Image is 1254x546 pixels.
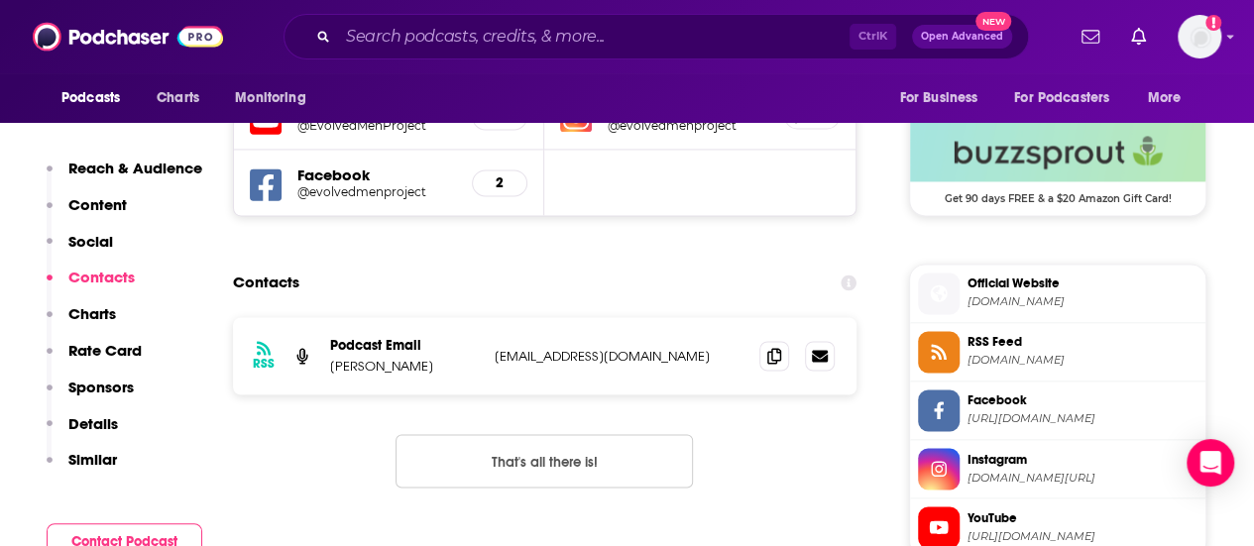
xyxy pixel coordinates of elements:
[968,391,1197,409] span: Facebook
[297,165,456,184] h5: Facebook
[968,274,1197,292] span: Official Website
[396,434,693,488] button: Nothing here.
[968,294,1197,309] span: evolvedmenproject.com
[608,118,767,133] a: @evolvedmenproject
[968,353,1197,368] span: feeds.buzzsprout.com
[297,118,456,133] a: @EvolvedMenProject
[235,84,305,112] span: Monitoring
[968,470,1197,485] span: instagram.com/evolvedmenproject
[1134,79,1206,117] button: open menu
[968,508,1197,526] span: YouTube
[330,358,479,375] p: [PERSON_NAME]
[918,273,1197,314] a: Official Website[DOMAIN_NAME]
[284,14,1029,59] div: Search podcasts, credits, & more...
[68,341,142,360] p: Rate Card
[918,389,1197,431] a: Facebook[URL][DOMAIN_NAME]
[61,84,120,112] span: Podcasts
[47,414,118,451] button: Details
[68,378,134,396] p: Sponsors
[910,181,1205,205] span: Get 90 days FREE & a $20 Amazon Gift Card!
[33,18,223,55] img: Podchaser - Follow, Share and Rate Podcasts
[489,174,511,191] h5: 2
[253,356,275,372] h3: RSS
[910,122,1205,203] a: Buzzsprout Deal: Get 90 days FREE & a $20 Amazon Gift Card!
[968,450,1197,468] span: Instagram
[975,12,1011,31] span: New
[68,232,113,251] p: Social
[850,24,896,50] span: Ctrl K
[330,337,479,354] p: Podcast Email
[47,232,113,269] button: Social
[918,448,1197,490] a: Instagram[DOMAIN_NAME][URL]
[495,348,743,365] p: [EMAIL_ADDRESS][DOMAIN_NAME]
[68,268,135,286] p: Contacts
[1014,84,1109,112] span: For Podcasters
[1187,439,1234,487] div: Open Intercom Messenger
[1178,15,1221,58] span: Logged in as jillsiegel
[47,268,135,304] button: Contacts
[68,414,118,433] p: Details
[910,122,1205,181] img: Buzzsprout Deal: Get 90 days FREE & a $20 Amazon Gift Card!
[47,450,117,487] button: Similar
[968,528,1197,543] span: https://www.youtube.com/@EvolvedMenProject
[47,341,142,378] button: Rate Card
[47,159,202,195] button: Reach & Audience
[912,25,1012,49] button: Open AdvancedNew
[297,184,456,199] a: @evolvedmenproject
[1178,15,1221,58] button: Show profile menu
[1001,79,1138,117] button: open menu
[157,84,199,112] span: Charts
[338,21,850,53] input: Search podcasts, credits, & more...
[1074,20,1107,54] a: Show notifications dropdown
[885,79,1002,117] button: open menu
[48,79,146,117] button: open menu
[233,264,299,301] h2: Contacts
[47,304,116,341] button: Charts
[968,333,1197,351] span: RSS Feed
[68,195,127,214] p: Content
[918,331,1197,373] a: RSS Feed[DOMAIN_NAME]
[68,159,202,177] p: Reach & Audience
[1123,20,1154,54] a: Show notifications dropdown
[68,304,116,323] p: Charts
[968,411,1197,426] span: https://www.facebook.com/evolvedmenproject
[1178,15,1221,58] img: User Profile
[899,84,977,112] span: For Business
[68,450,117,469] p: Similar
[221,79,331,117] button: open menu
[1205,15,1221,31] svg: Add a profile image
[47,195,127,232] button: Content
[47,378,134,414] button: Sponsors
[1148,84,1182,112] span: More
[144,79,211,117] a: Charts
[921,32,1003,42] span: Open Advanced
